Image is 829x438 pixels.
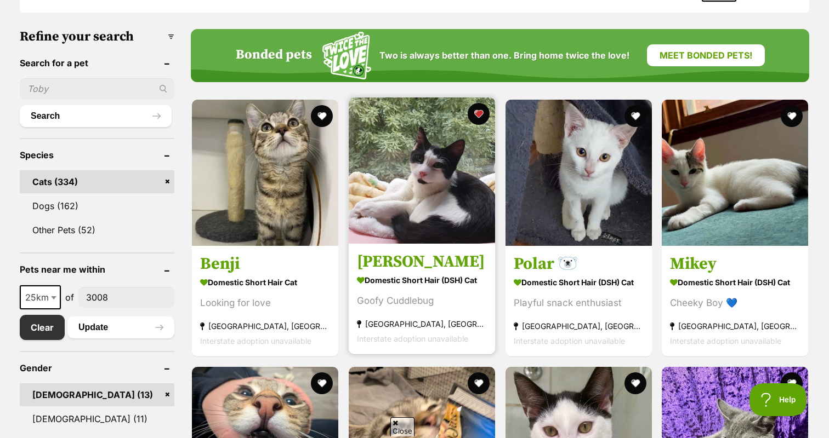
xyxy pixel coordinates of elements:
a: Polar 🐻‍❄️ Domestic Short Hair (DSH) Cat Playful snack enthusiast [GEOGRAPHIC_DATA], [GEOGRAPHIC_... [506,245,652,356]
button: Search [20,105,172,127]
strong: Domestic Short Hair Cat [200,274,330,290]
a: [DEMOGRAPHIC_DATA] (13) [20,383,174,406]
strong: Domestic Short Hair (DSH) Cat [357,272,487,288]
img: Mikey - Domestic Short Hair (DSH) Cat [662,100,808,246]
span: 25km [20,285,61,309]
img: Darren - Domestic Short Hair (DSH) Cat [349,97,495,244]
strong: [GEOGRAPHIC_DATA], [GEOGRAPHIC_DATA] [200,319,330,333]
h3: [PERSON_NAME] [357,251,487,272]
button: favourite [781,105,803,127]
strong: [GEOGRAPHIC_DATA], [GEOGRAPHIC_DATA] [670,319,800,333]
h3: Polar 🐻‍❄️ [514,253,644,274]
button: favourite [781,372,803,394]
div: Cheeky Boy 💙 [670,296,800,310]
button: favourite [468,103,490,125]
strong: [GEOGRAPHIC_DATA], [GEOGRAPHIC_DATA] [357,316,487,331]
span: Close [390,417,414,436]
button: favourite [311,105,333,127]
a: Mikey Domestic Short Hair (DSH) Cat Cheeky Boy 💙 [GEOGRAPHIC_DATA], [GEOGRAPHIC_DATA] Interstate ... [662,245,808,356]
img: Benji - Domestic Short Hair Cat [192,100,338,246]
a: [PERSON_NAME] Domestic Short Hair (DSH) Cat Goofy Cuddlebug [GEOGRAPHIC_DATA], [GEOGRAPHIC_DATA] ... [349,243,495,354]
h4: Bonded pets [236,48,312,63]
span: 25km [21,290,60,305]
input: Toby [20,78,174,99]
a: Benji Domestic Short Hair Cat Looking for love [GEOGRAPHIC_DATA], [GEOGRAPHIC_DATA] Interstate ad... [192,245,338,356]
button: favourite [624,105,646,127]
button: favourite [468,372,490,394]
button: Update [67,316,174,338]
header: Search for a pet [20,58,174,68]
header: Gender [20,363,174,373]
h3: Benji [200,253,330,274]
span: Interstate adoption unavailable [670,336,781,345]
div: Playful snack enthusiast [514,296,644,310]
a: Clear [20,315,65,340]
strong: [GEOGRAPHIC_DATA], [GEOGRAPHIC_DATA] [514,319,644,333]
button: favourite [624,372,646,394]
span: of [65,291,74,304]
input: postcode [78,287,174,308]
strong: Domestic Short Hair (DSH) Cat [670,274,800,290]
img: Squiggle [322,32,371,79]
strong: Domestic Short Hair (DSH) Cat [514,274,644,290]
a: Cats (334) [20,170,174,193]
img: Polar 🐻‍❄️ - Domestic Short Hair (DSH) Cat [506,100,652,246]
a: Other Pets (52) [20,218,174,241]
a: Meet bonded pets! [647,44,765,66]
button: favourite [311,372,333,394]
iframe: Help Scout Beacon - Open [749,383,807,416]
header: Pets near me within [20,264,174,274]
div: Goofy Cuddlebug [357,293,487,308]
a: [DEMOGRAPHIC_DATA] (11) [20,407,174,430]
span: Interstate adoption unavailable [514,336,625,345]
span: Two is always better than one. Bring home twice the love! [379,50,629,61]
span: Interstate adoption unavailable [200,336,311,345]
header: Species [20,150,174,160]
h3: Mikey [670,253,800,274]
h3: Refine your search [20,29,174,44]
div: Looking for love [200,296,330,310]
span: Interstate adoption unavailable [357,334,468,343]
a: Dogs (162) [20,194,174,217]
